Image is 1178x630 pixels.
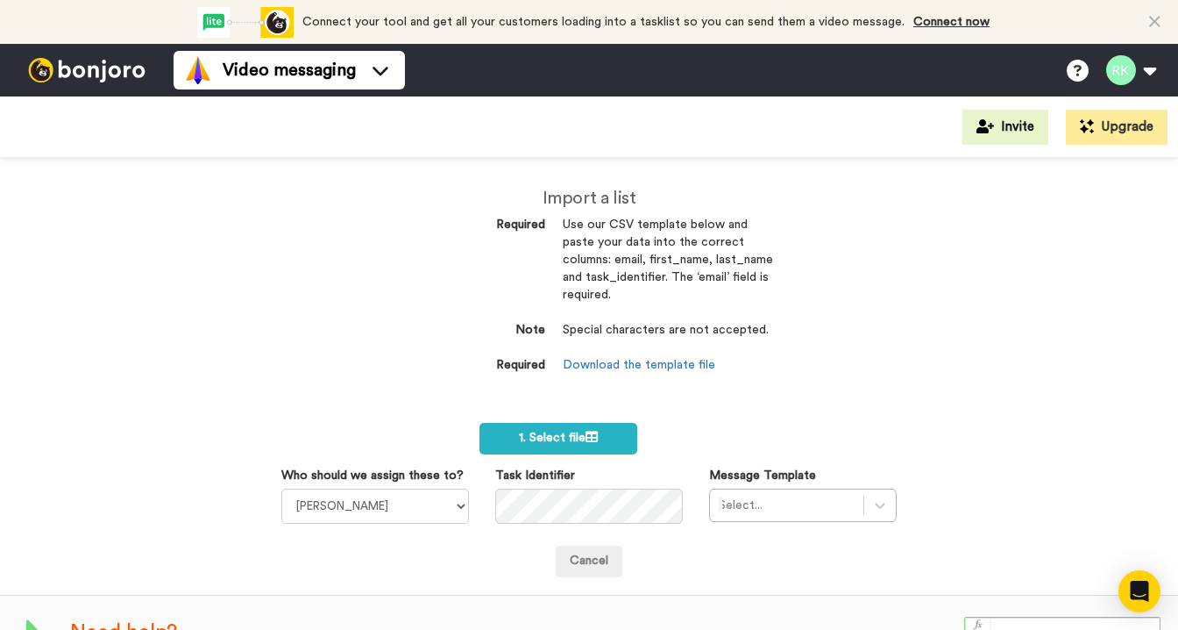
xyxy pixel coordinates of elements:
dt: Note [405,322,545,340]
dd: Special characters are not accepted. [563,322,773,357]
div: animation [197,7,294,38]
div: Open Intercom Messenger [1118,570,1160,612]
span: Video messaging [223,58,356,82]
dt: Required [405,217,545,234]
span: Connect your tool and get all your customers loading into a tasklist so you can send them a video... [302,16,905,28]
img: bj-logo-header-white.svg [21,58,153,82]
a: Connect now [913,16,990,28]
label: Task Identifier [495,467,575,484]
label: Who should we assign these to? [281,467,464,484]
button: Invite [962,110,1048,145]
dt: Required [405,357,545,375]
img: vm-color.svg [184,56,212,84]
h2: Import a list [405,189,773,208]
a: Download the template file [563,359,715,371]
button: Upgrade [1066,110,1167,145]
a: Cancel [556,546,622,577]
span: 1. Select file [519,432,598,444]
label: Message Template [709,467,816,484]
dd: Use our CSV template below and paste your data into the correct columns: email, first_name, last_... [563,217,773,322]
